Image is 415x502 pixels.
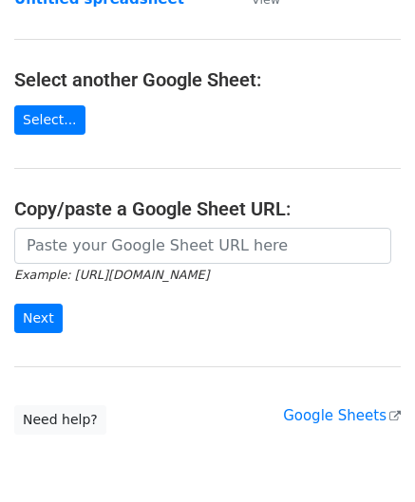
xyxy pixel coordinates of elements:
a: Select... [14,105,85,135]
a: Need help? [14,405,106,435]
h4: Copy/paste a Google Sheet URL: [14,197,401,220]
iframe: Chat Widget [320,411,415,502]
h4: Select another Google Sheet: [14,68,401,91]
input: Next [14,304,63,333]
input: Paste your Google Sheet URL here [14,228,391,264]
a: Google Sheets [283,407,401,424]
small: Example: [URL][DOMAIN_NAME] [14,268,209,282]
